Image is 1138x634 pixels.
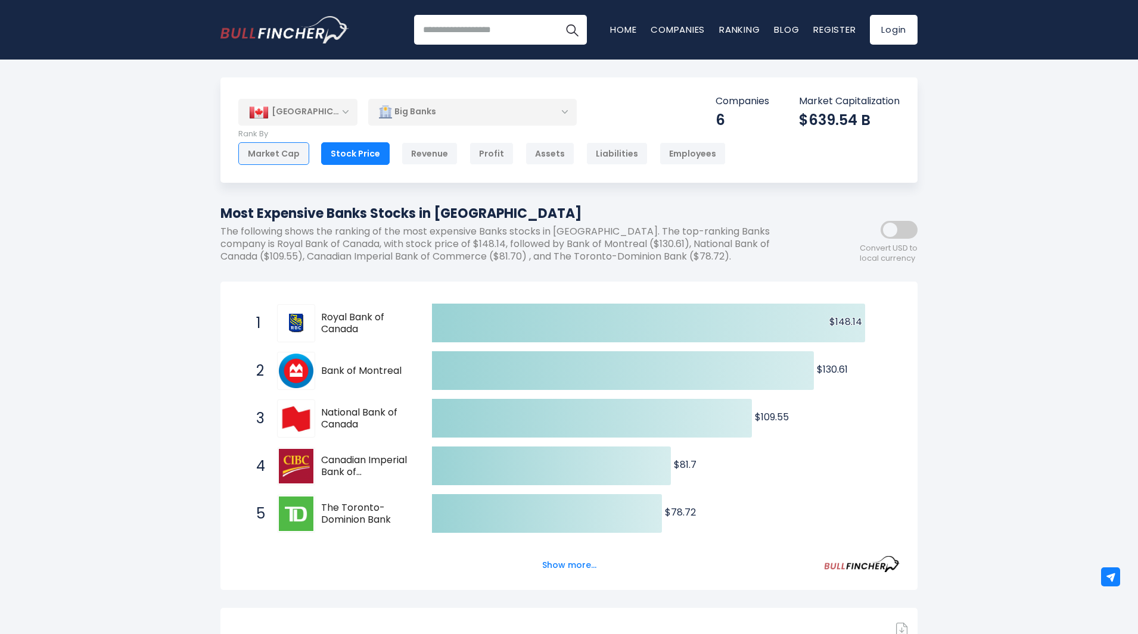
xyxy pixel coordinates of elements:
[817,363,848,376] text: $130.61
[238,142,309,165] div: Market Cap
[321,407,411,432] span: National Bank of Canada
[716,111,769,129] div: 6
[321,365,411,377] span: Bank of Montreal
[610,23,636,36] a: Home
[220,204,810,223] h1: Most Expensive Banks Stocks in [GEOGRAPHIC_DATA]
[665,505,696,519] text: $78.72
[813,23,856,36] a: Register
[321,502,411,527] span: The Toronto-Dominion Bank
[870,15,918,45] a: Login
[526,142,574,165] div: Assets
[220,16,349,43] a: Go to homepage
[469,142,514,165] div: Profit
[321,311,411,336] span: Royal Bank of Canada
[250,456,262,476] span: 4
[829,315,862,329] text: $148.14
[535,555,604,575] button: Show more...
[250,313,262,333] span: 1
[586,142,648,165] div: Liabilities
[321,142,390,165] div: Stock Price
[279,496,313,531] img: The Toronto-Dominion Bank
[860,243,918,264] span: Convert USD to local currency
[402,142,458,165] div: Revenue
[250,361,262,381] span: 2
[250,408,262,429] span: 3
[220,226,810,263] p: The following shows the ranking of the most expensive Banks stocks in [GEOGRAPHIC_DATA]. The top-...
[674,458,697,471] text: $81.7
[774,23,799,36] a: Blog
[279,354,313,388] img: Bank of Montreal
[716,95,769,108] p: Companies
[250,504,262,524] span: 5
[799,111,900,129] div: $639.54 B
[651,23,705,36] a: Companies
[287,314,306,333] img: Royal Bank of Canada
[799,95,900,108] p: Market Capitalization
[279,401,313,436] img: National Bank of Canada
[755,410,789,424] text: $109.55
[321,454,411,479] span: Canadian Imperial Bank of Commerce
[238,99,357,125] div: [GEOGRAPHIC_DATA]
[660,142,726,165] div: Employees
[238,129,726,139] p: Rank By
[557,15,587,45] button: Search
[719,23,760,36] a: Ranking
[279,449,313,483] img: Canadian Imperial Bank of Commerce
[220,16,349,43] img: Bullfincher logo
[368,98,577,126] div: Big Banks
